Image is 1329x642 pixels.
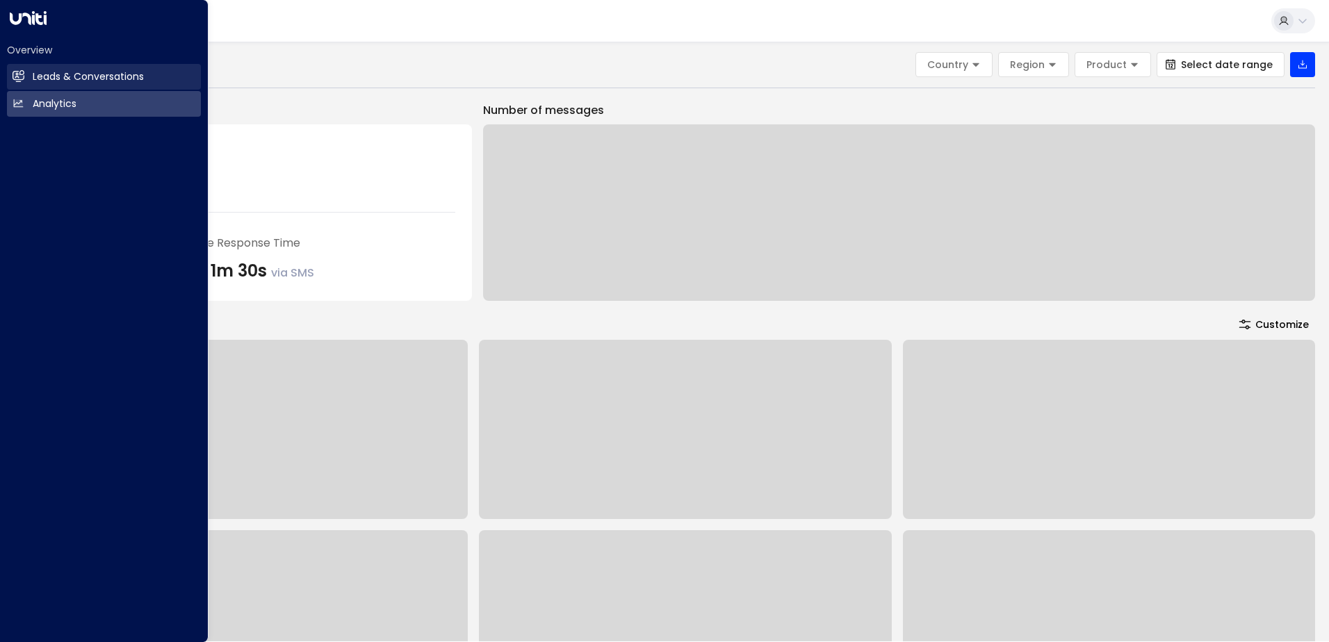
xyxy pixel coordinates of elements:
button: Region [998,52,1069,77]
button: Select date range [1157,52,1285,77]
a: Analytics [7,91,201,117]
h2: Overview [7,43,201,57]
div: [PERSON_NAME] Average Response Time [72,235,455,252]
div: Number of Inquiries [72,141,455,158]
a: Leads & Conversations [7,64,201,90]
p: Number of messages [483,102,1315,119]
span: Select date range [1181,59,1273,70]
h2: Leads & Conversations [33,69,144,84]
div: 1m 30s [211,258,314,283]
p: Engagement Metrics [56,102,472,119]
span: Region [1010,58,1045,71]
span: Country [927,58,968,71]
h2: Analytics [33,97,76,111]
span: Product [1086,58,1127,71]
button: Country [915,52,993,77]
button: Product [1075,52,1151,77]
span: via SMS [271,265,314,281]
button: Customize [1232,315,1315,334]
